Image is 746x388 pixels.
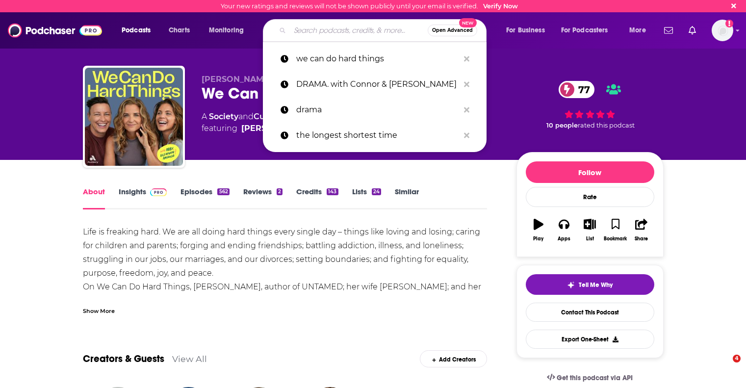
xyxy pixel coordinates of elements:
a: Show notifications dropdown [660,22,677,39]
span: 10 people [546,122,578,129]
button: Apps [551,212,577,248]
a: View All [172,354,207,364]
a: Lists24 [352,187,381,209]
span: and [238,112,254,121]
a: Reviews2 [243,187,283,209]
a: InsightsPodchaser Pro [119,187,167,209]
a: 77 [559,81,595,98]
button: Share [628,212,654,248]
div: Add Creators [420,350,487,367]
img: tell me why sparkle [567,281,575,289]
p: drama [296,97,459,123]
div: 562 [217,188,229,195]
iframe: Intercom live chat [713,355,736,378]
a: drama [263,97,487,123]
button: open menu [555,23,622,38]
div: List [586,236,594,242]
button: Open AdvancedNew [428,25,477,36]
span: 77 [568,81,595,98]
p: the longest shortest time [296,123,459,148]
div: Life is freaking hard. We are all doing hard things every single day – things like loving and los... [83,225,488,362]
span: Open Advanced [432,28,473,33]
span: New [459,18,477,27]
button: Show profile menu [712,20,733,41]
a: Similar [395,187,419,209]
button: open menu [499,23,557,38]
span: For Podcasters [561,24,608,37]
span: Tell Me Why [579,281,613,289]
span: rated this podcast [578,122,635,129]
a: we can do hard things [263,46,487,72]
a: Glennon Doyle [241,123,311,134]
span: Get this podcast via API [557,374,633,382]
a: Charts [162,23,196,38]
span: Podcasts [122,24,151,37]
a: About [83,187,105,209]
div: Play [533,236,543,242]
span: [PERSON_NAME] and Audacy [202,75,323,84]
span: Logged in as londonmking [712,20,733,41]
div: Bookmark [604,236,627,242]
a: Creators & Guests [83,353,164,365]
button: List [577,212,602,248]
img: Podchaser Pro [150,188,167,196]
button: open menu [115,23,163,38]
a: Credits143 [296,187,338,209]
span: featuring [202,123,484,134]
div: 2 [277,188,283,195]
svg: Email not verified [725,20,733,27]
div: Share [635,236,648,242]
div: Search podcasts, credits, & more... [272,19,496,42]
a: Verify Now [483,2,518,10]
div: 77 10 peoplerated this podcast [516,75,664,135]
img: User Profile [712,20,733,41]
input: Search podcasts, credits, & more... [290,23,428,38]
a: Culture [254,112,284,121]
span: For Business [506,24,545,37]
button: Bookmark [603,212,628,248]
img: We Can Do Hard Things [85,68,183,166]
a: Episodes562 [180,187,229,209]
p: DRAMA. with Connor & Dylan [296,72,459,97]
div: Your new ratings and reviews will not be shown publicly until your email is verified. [221,2,518,10]
button: open menu [202,23,257,38]
a: Show notifications dropdown [685,22,700,39]
div: 143 [327,188,338,195]
a: the longest shortest time [263,123,487,148]
div: Rate [526,187,654,207]
div: 24 [372,188,381,195]
button: Export One-Sheet [526,330,654,349]
span: Charts [169,24,190,37]
span: More [629,24,646,37]
a: Contact This Podcast [526,303,654,322]
div: A podcast [202,111,484,134]
button: open menu [622,23,658,38]
a: DRAMA. with Connor & [PERSON_NAME] [263,72,487,97]
button: Follow [526,161,654,183]
span: 4 [733,355,741,362]
span: Monitoring [209,24,244,37]
p: we can do hard things [296,46,459,72]
div: Apps [558,236,570,242]
button: tell me why sparkleTell Me Why [526,274,654,295]
img: Podchaser - Follow, Share and Rate Podcasts [8,21,102,40]
a: Society [209,112,238,121]
button: Play [526,212,551,248]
